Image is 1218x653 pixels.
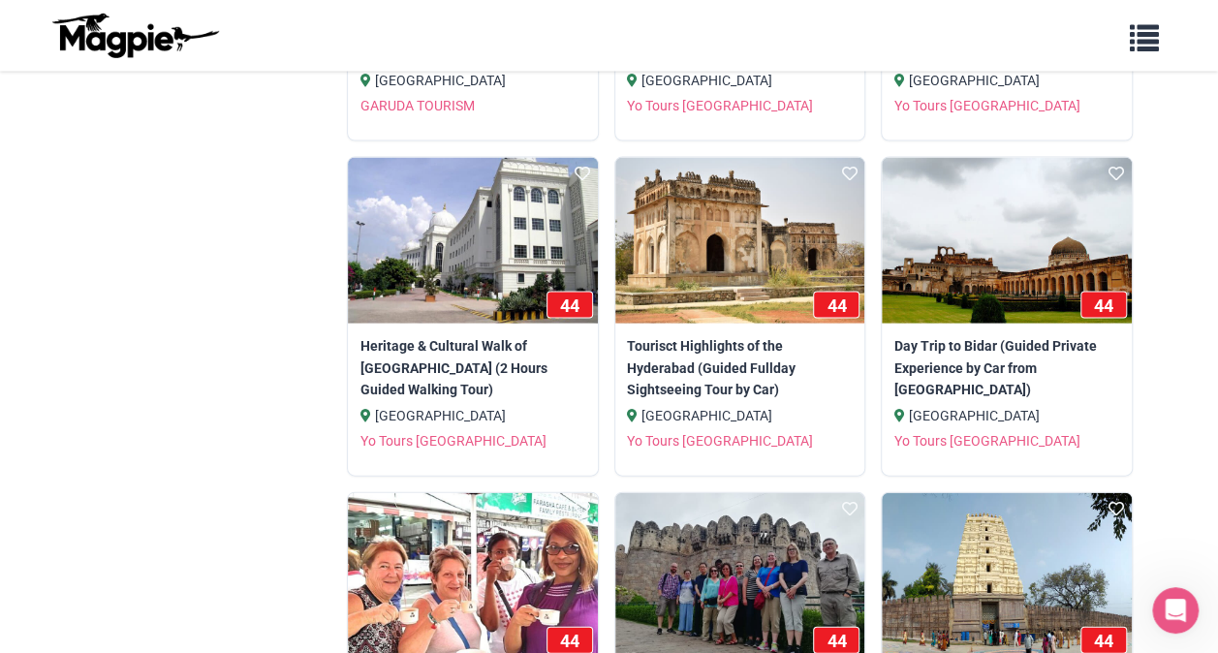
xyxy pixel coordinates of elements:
[47,13,222,59] img: logo-ab69f6fb50320c5b225c76a69d11143b.png
[615,158,864,325] img: Tourisct Highlights of the Hyderabad (Guided Fullday Sightseeing Tour by Car) image
[1094,631,1113,651] span: 44
[359,335,585,400] a: Heritage & Cultural Walk of [GEOGRAPHIC_DATA] (2 Hours Guided Walking Tour)
[893,70,1119,91] div: [GEOGRAPHIC_DATA]
[1152,587,1199,634] iframe: Intercom live chat
[359,405,585,426] div: [GEOGRAPHIC_DATA]
[560,295,579,316] span: 44
[627,405,853,426] div: [GEOGRAPHIC_DATA]
[893,98,1079,113] a: Yo Tours [GEOGRAPHIC_DATA]
[627,433,813,449] a: Yo Tours [GEOGRAPHIC_DATA]
[359,70,585,91] div: [GEOGRAPHIC_DATA]
[348,158,597,325] img: Heritage & Cultural Walk of Hyderabad (2 Hours Guided Walking Tour) image
[359,433,546,449] a: Yo Tours [GEOGRAPHIC_DATA]
[827,295,846,316] span: 44
[893,335,1119,400] a: Day Trip to Bidar (Guided Private Experience by Car from [GEOGRAPHIC_DATA])
[560,631,579,651] span: 44
[348,158,597,325] a: 44
[627,335,853,400] a: Tourisct Highlights of the Hyderabad (Guided Fullday Sightseeing Tour by Car)
[827,631,846,651] span: 44
[615,158,864,325] a: 44
[627,98,813,113] a: Yo Tours [GEOGRAPHIC_DATA]
[893,433,1079,449] a: Yo Tours [GEOGRAPHIC_DATA]
[359,98,474,113] a: GARUDA TOURISM
[882,158,1131,325] a: 44
[893,405,1119,426] div: [GEOGRAPHIC_DATA]
[627,70,853,91] div: [GEOGRAPHIC_DATA]
[1094,295,1113,316] span: 44
[882,158,1131,325] img: Day Trip to Bidar (Guided Private Experience by Car from Hyderabad) image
